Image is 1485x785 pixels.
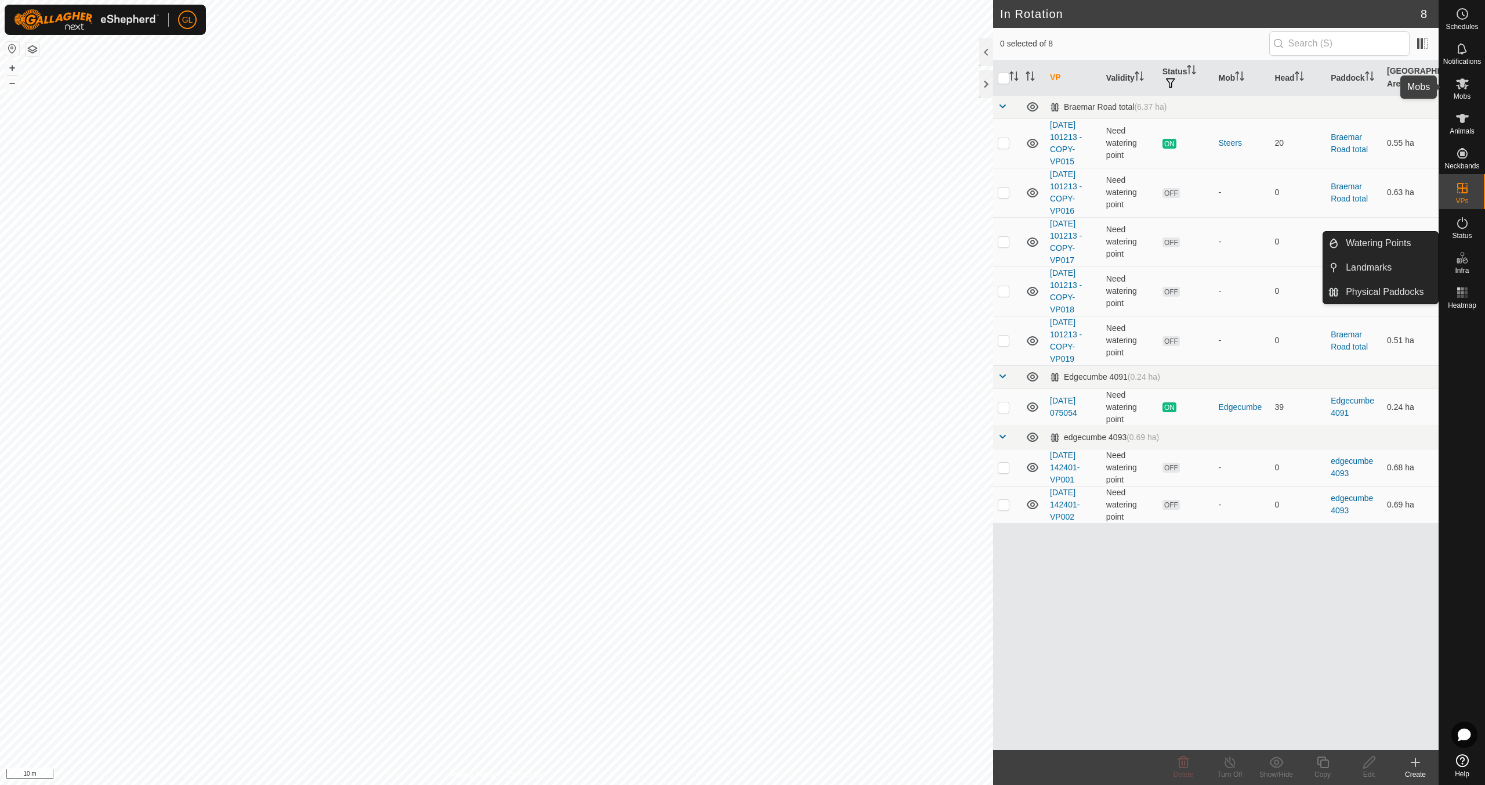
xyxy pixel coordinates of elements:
div: edgecumbe 4093 [1050,433,1159,442]
span: Help [1455,770,1469,777]
td: Need watering point [1102,449,1158,486]
td: 0 [1270,486,1326,523]
div: - [1219,462,1266,474]
td: 0 [1270,449,1326,486]
p-sorticon: Activate to sort [1135,73,1144,82]
td: 0 [1270,168,1326,217]
td: 0.63 ha [1382,168,1439,217]
a: Braemar Road total [1331,330,1368,351]
div: Show/Hide [1253,769,1299,780]
td: 39 [1270,388,1326,426]
button: + [5,61,19,75]
th: VP [1045,60,1102,96]
span: ON [1162,402,1176,412]
th: Mob [1214,60,1270,96]
td: Need watering point [1102,118,1158,168]
span: (0.69 ha) [1127,433,1159,442]
div: - [1219,186,1266,199]
a: [DATE] 101213 - COPY-VP017 [1050,219,1082,265]
span: Watering Points [1346,236,1411,250]
div: - [1219,285,1266,297]
a: [DATE] 142401-VP001 [1050,451,1080,484]
input: Search (S) [1269,31,1410,56]
td: 0.24 ha [1382,388,1439,426]
span: 0 selected of 8 [1000,38,1269,50]
a: [DATE] 142401-VP002 [1050,488,1080,521]
span: Animals [1450,128,1475,135]
img: Gallagher Logo [14,9,159,30]
a: [DATE] 101213 - COPY-VP016 [1050,170,1082,215]
p-sorticon: Activate to sort [1026,73,1035,82]
a: Watering Points [1339,232,1438,255]
td: 0.55 ha [1382,118,1439,168]
a: Help [1439,750,1485,782]
span: Landmarks [1346,261,1392,275]
div: Edit [1346,769,1392,780]
span: Infra [1455,267,1469,274]
div: Edgecumbe 4091 [1050,372,1160,382]
span: (0.24 ha) [1128,372,1160,381]
div: Copy [1299,769,1346,780]
td: 0 [1270,316,1326,365]
p-sorticon: Activate to sort [1365,73,1374,82]
p-sorticon: Activate to sort [1235,73,1244,82]
span: VPs [1455,197,1468,204]
td: Need watering point [1102,168,1158,217]
h2: In Rotation [1000,7,1421,21]
td: Need watering point [1102,388,1158,426]
div: Braemar Road total [1050,102,1167,112]
th: Head [1270,60,1326,96]
div: Turn Off [1207,769,1253,780]
td: Need watering point [1102,267,1158,316]
a: [DATE] 101213 - COPY-VP018 [1050,268,1082,314]
td: 0.79 ha [1382,217,1439,267]
span: 8 [1421,5,1427,23]
span: Schedules [1446,23,1478,30]
span: OFF [1162,336,1180,346]
td: 0 [1270,217,1326,267]
th: Status [1158,60,1214,96]
span: Neckbands [1444,163,1479,170]
button: – [5,76,19,90]
td: Need watering point [1102,486,1158,523]
p-sorticon: Activate to sort [1009,73,1019,82]
a: [DATE] 075054 [1050,396,1077,417]
a: Privacy Policy [451,770,494,780]
span: GL [182,14,193,26]
a: Braemar Road total [1331,132,1368,154]
p-sorticon: Activate to sort [1187,67,1196,76]
li: Watering Points [1323,232,1438,255]
div: Create [1392,769,1439,780]
td: Need watering point [1102,316,1158,365]
span: OFF [1162,287,1180,297]
a: edgecumbe 4093 [1331,456,1373,478]
a: edgecumbe 4093 [1331,494,1373,515]
p-sorticon: Activate to sort [1405,79,1414,88]
a: Braemar Road total [1331,182,1368,203]
span: Delete [1173,770,1194,779]
span: Physical Paddocks [1346,285,1424,299]
th: Validity [1102,60,1158,96]
div: - [1219,334,1266,347]
div: Edgecumbe [1219,401,1266,413]
div: Steers [1219,137,1266,149]
td: 0 [1270,267,1326,316]
div: - [1219,499,1266,511]
span: Heatmap [1448,302,1476,309]
div: - [1219,236,1266,248]
a: Landmarks [1339,256,1438,279]
p-sorticon: Activate to sort [1295,73,1304,82]
span: OFF [1162,237,1180,247]
td: 0.68 ha [1382,449,1439,486]
button: Map Layers [26,42,39,56]
a: Edgecumbe 4091 [1331,396,1374,417]
a: Physical Paddocks [1339,280,1438,304]
td: 20 [1270,118,1326,168]
th: [GEOGRAPHIC_DATA] Area [1382,60,1439,96]
td: 0.69 ha [1382,486,1439,523]
span: Notifications [1443,58,1481,65]
td: Need watering point [1102,217,1158,267]
span: OFF [1162,188,1180,198]
th: Paddock [1326,60,1382,96]
li: Physical Paddocks [1323,280,1438,304]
